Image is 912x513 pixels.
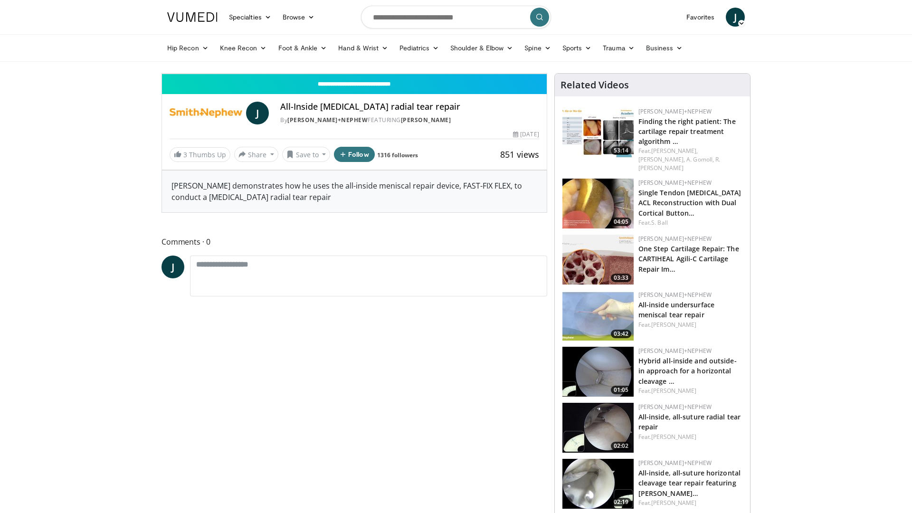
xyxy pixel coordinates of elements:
[638,321,742,329] div: Feat.
[597,38,640,57] a: Trauma
[183,150,187,159] span: 3
[562,403,634,453] a: 02:02
[519,38,556,57] a: Spine
[394,38,445,57] a: Pediatrics
[638,147,742,172] div: Feat.
[562,459,634,509] a: 02:19
[334,147,375,162] button: Follow
[277,8,321,27] a: Browse
[170,102,242,124] img: Smith+Nephew
[562,235,634,285] a: 03:33
[562,107,634,157] a: 53:14
[361,6,551,28] input: Search topics, interventions
[162,171,547,212] div: [PERSON_NAME] demonstrates how he uses the all-inside meniscal repair device, FAST-FIX FLEX, to c...
[638,412,741,431] a: All-inside, all-suture radial tear repair
[638,188,741,217] a: Single Tendon [MEDICAL_DATA] ACL Reconstruction with Dual Cortical Button…
[273,38,333,57] a: Foot & Ankle
[560,79,629,91] h4: Related Videos
[726,8,745,27] a: J
[611,386,631,394] span: 01:05
[562,235,634,285] img: 781f413f-8da4-4df1-9ef9-bed9c2d6503b.150x105_q85_crop-smart_upscale.jpg
[638,107,712,115] a: [PERSON_NAME]+Nephew
[445,38,519,57] a: Shoulder & Elbow
[638,117,736,146] a: Finding the right patient: The cartilage repair treatment algorithm …
[562,107,634,157] img: 2894c166-06ea-43da-b75e-3312627dae3b.150x105_q85_crop-smart_upscale.jpg
[513,130,539,139] div: [DATE]
[401,116,451,124] a: [PERSON_NAME]
[246,102,269,124] a: J
[161,236,547,248] span: Comments 0
[557,38,598,57] a: Sports
[638,155,685,163] a: [PERSON_NAME],
[638,155,721,172] a: R. [PERSON_NAME]
[282,147,331,162] button: Save to
[280,102,539,112] h4: All-Inside [MEDICAL_DATA] radial tear repair
[651,387,696,395] a: [PERSON_NAME]
[638,433,742,441] div: Feat.
[638,499,742,507] div: Feat.
[651,218,668,227] a: S. Ball
[638,291,712,299] a: [PERSON_NAME]+Nephew
[377,151,418,159] a: 1316 followers
[167,12,218,22] img: VuMedi Logo
[332,38,394,57] a: Hand & Wrist
[287,116,368,124] a: [PERSON_NAME]+Nephew
[562,403,634,453] img: 0d5ae7a0-0009-4902-af95-81e215730076.150x105_q85_crop-smart_upscale.jpg
[638,347,712,355] a: [PERSON_NAME]+Nephew
[651,321,696,329] a: [PERSON_NAME]
[562,347,634,397] a: 01:05
[638,300,714,319] a: All-inside undersurface meniscal tear repair
[161,256,184,278] a: J
[223,8,277,27] a: Specialties
[161,38,214,57] a: Hip Recon
[280,116,539,124] div: By FEATURING
[681,8,720,27] a: Favorites
[562,291,634,341] img: 02c34c8e-0ce7-40b9-85e3-cdd59c0970f9.150x105_q85_crop-smart_upscale.jpg
[562,291,634,341] a: 03:42
[234,147,278,162] button: Share
[638,459,712,467] a: [PERSON_NAME]+Nephew
[638,235,712,243] a: [PERSON_NAME]+Nephew
[214,38,273,57] a: Knee Recon
[651,499,696,507] a: [PERSON_NAME]
[611,442,631,450] span: 02:02
[170,147,230,162] a: 3 Thumbs Up
[611,274,631,282] span: 03:33
[651,147,698,155] a: [PERSON_NAME],
[611,218,631,226] span: 04:05
[638,356,737,385] a: Hybrid all-inside and outside-in approach for a horizontal cleavage …
[638,218,742,227] div: Feat.
[640,38,689,57] a: Business
[611,146,631,155] span: 53:14
[638,403,712,411] a: [PERSON_NAME]+Nephew
[686,155,714,163] a: A. Gomoll,
[611,330,631,338] span: 03:42
[562,347,634,397] img: 364c13b8-bf65-400b-a941-5a4a9c158216.150x105_q85_crop-smart_upscale.jpg
[638,387,742,395] div: Feat.
[611,498,631,506] span: 02:19
[562,179,634,228] img: 47fc3831-2644-4472-a478-590317fb5c48.150x105_q85_crop-smart_upscale.jpg
[638,244,739,273] a: One Step Cartilage Repair: The CARTIHEAL Agili-C Cartilage Repair Im…
[562,179,634,228] a: 04:05
[651,433,696,441] a: [PERSON_NAME]
[638,179,712,187] a: [PERSON_NAME]+Nephew
[562,459,634,509] img: 173c071b-399e-4fbc-8156-5fdd8d6e2d0e.150x105_q85_crop-smart_upscale.jpg
[638,468,741,497] a: All-inside, all-suture horizontal cleavage tear repair featuring [PERSON_NAME]…
[500,149,539,160] span: 851 views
